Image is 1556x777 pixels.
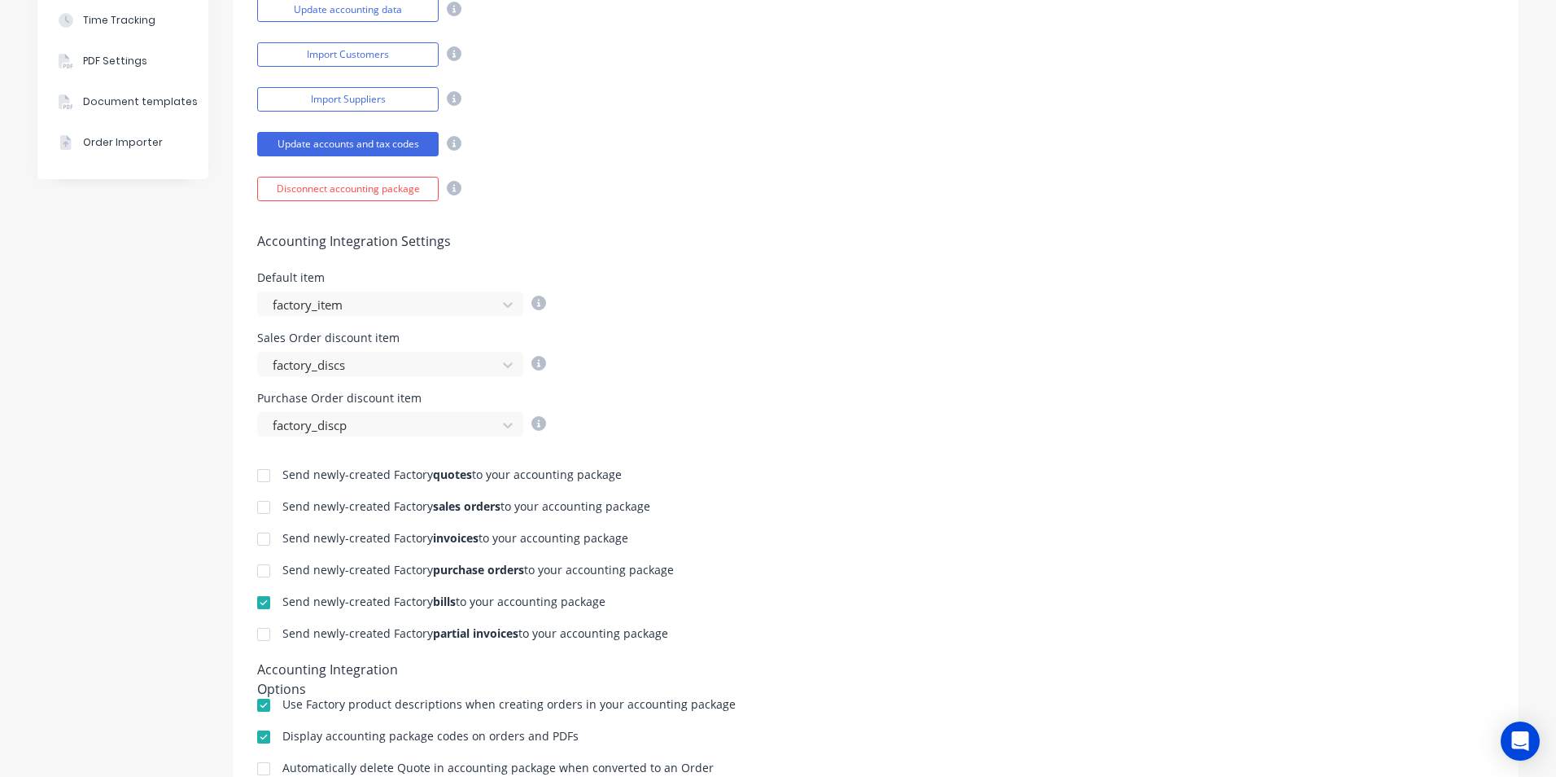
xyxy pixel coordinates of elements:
button: Document templates [37,81,208,122]
b: purchase orders [433,562,524,577]
button: Order Importer [37,122,208,163]
div: Send newly-created Factory to your accounting package [282,564,674,576]
button: Update accounts and tax codes [257,132,439,156]
b: sales orders [433,498,500,514]
div: PDF Settings [83,54,147,68]
div: Time Tracking [83,13,155,28]
button: Import Customers [257,42,439,67]
div: Default item [257,272,546,283]
div: Display accounting package codes on orders and PDFs [282,731,579,742]
button: PDF Settings [37,41,208,81]
div: Accounting Integration Options [257,660,448,683]
div: Send newly-created Factory to your accounting package [282,501,650,512]
div: Sales Order discount item [257,332,546,344]
div: Use Factory product descriptions when creating orders in your accounting package [282,699,736,710]
div: Send newly-created Factory to your accounting package [282,596,605,608]
b: bills [433,594,456,609]
div: Automatically delete Quote in accounting package when converted to an Order [282,762,714,774]
div: Send newly-created Factory to your accounting package [282,469,622,481]
div: Document templates [83,94,198,109]
div: Send newly-created Factory to your accounting package [282,533,628,544]
b: partial invoices [433,626,518,641]
div: Purchase Order discount item [257,393,546,404]
button: Import Suppliers [257,87,439,112]
h5: Accounting Integration Settings [257,234,1494,249]
div: Open Intercom Messenger [1501,722,1540,761]
div: Order Importer [83,135,163,150]
button: Disconnect accounting package [257,177,439,201]
b: invoices [433,530,479,546]
div: Send newly-created Factory to your accounting package [282,628,668,639]
b: quotes [433,467,472,482]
